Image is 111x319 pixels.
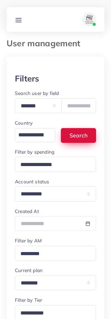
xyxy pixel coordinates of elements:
button: Search [61,128,96,143]
label: Created At [15,208,39,215]
input: Search for option [18,308,87,319]
label: Filter by spending [15,148,54,155]
label: Filter by AM [15,237,42,244]
h3: Filters [15,74,39,84]
input: Search for option [18,159,87,170]
div: Search for option [15,246,96,261]
input: Search for option [16,130,46,141]
div: Search for option [15,157,96,172]
a: avatar [80,12,99,26]
label: Search user by field [15,90,59,97]
input: Search for option [18,249,87,259]
img: avatar [82,12,96,26]
label: Filter by Tier [15,297,42,303]
label: Current plan [15,267,43,274]
label: Account status [15,178,49,185]
label: Country [15,119,33,126]
div: Search for option [15,128,55,142]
